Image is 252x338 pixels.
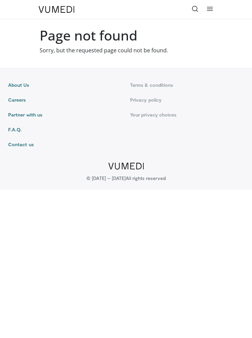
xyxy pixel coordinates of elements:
a: Contact us [8,141,122,148]
span: All rights reserved [126,175,165,181]
h1: Page not found [40,27,212,44]
p: © [DATE] – [DATE] [86,175,166,182]
a: F.A.Q. [8,126,122,133]
p: Sorry, but the requested page could not be found. [40,46,212,54]
a: Privacy policy [130,97,244,103]
a: Your privacy choices [130,111,244,118]
a: Careers [8,97,122,103]
a: About Us [8,82,122,88]
a: Terms & conditions [130,82,244,88]
img: VuMedi Logo [108,163,144,170]
img: VuMedi Logo [39,6,75,13]
a: Partner with us [8,111,122,118]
